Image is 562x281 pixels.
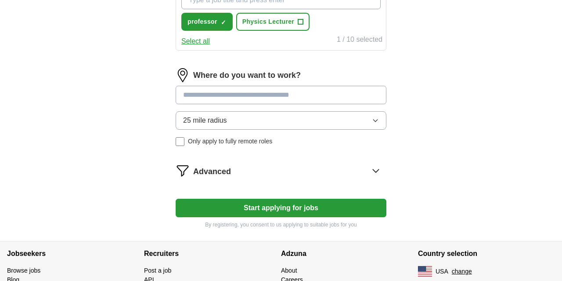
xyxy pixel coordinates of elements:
input: Only apply to fully remote roles [176,137,184,146]
span: 25 mile radius [183,115,227,126]
button: change [452,267,472,276]
span: USA [436,267,448,276]
a: Post a job [144,267,171,274]
p: By registering, you consent to us applying to suitable jobs for you [176,221,386,229]
button: Start applying for jobs [176,199,386,217]
button: Select all [181,36,210,47]
button: Physics Lecturer [236,13,310,31]
img: filter [176,164,190,178]
img: location.png [176,68,190,82]
div: 1 / 10 selected [337,34,382,47]
span: Physics Lecturer [242,17,294,26]
span: ✓ [221,19,226,26]
span: Advanced [193,166,231,178]
button: professor✓ [181,13,233,31]
a: Browse jobs [7,267,40,274]
span: Only apply to fully remote roles [188,137,272,146]
span: professor [187,17,217,26]
img: US flag [418,266,432,277]
a: About [281,267,297,274]
h4: Country selection [418,241,555,266]
button: 25 mile radius [176,111,386,130]
label: Where do you want to work? [193,69,301,81]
